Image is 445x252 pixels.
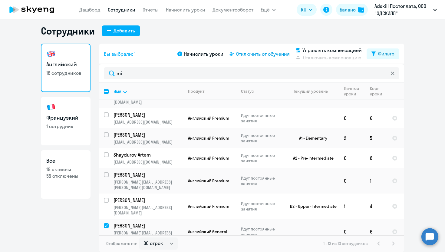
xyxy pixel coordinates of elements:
[184,50,223,58] span: Начислить уроки
[370,86,383,97] div: Корп. уроки
[104,50,136,58] span: Вы выбрали: 1
[241,133,282,144] p: Идут постоянные занятия
[143,7,159,13] a: Отчеты
[365,219,387,244] td: 6
[188,88,204,94] div: Продукт
[114,222,183,229] a: [PERSON_NAME]
[114,151,182,158] p: Shaydurov Artem
[339,168,365,194] td: 0
[302,47,362,54] span: Управлять компенсацией
[114,131,183,138] a: [PERSON_NAME]
[261,4,276,16] button: Ещё
[241,88,254,94] div: Статус
[46,173,85,179] p: 55 отключены
[323,241,368,246] span: 1 - 13 из 13 сотрудников
[370,86,387,97] div: Корп. уроки
[114,197,182,204] p: [PERSON_NAME]
[114,159,183,165] p: [EMAIL_ADDRESS][DOMAIN_NAME]
[340,6,356,13] div: Баланс
[41,150,91,199] a: Все19 активны55 отключены
[188,135,229,141] span: Английский Premium
[46,123,85,130] p: 1 сотрудник
[41,97,91,145] a: Французкий1 сотрудник
[365,148,387,168] td: 8
[339,128,365,148] td: 2
[339,219,365,244] td: 0
[114,222,182,229] p: [PERSON_NAME]
[365,128,387,148] td: 5
[114,205,183,216] p: [PERSON_NAME][EMAIL_ADDRESS][DOMAIN_NAME]
[241,88,282,94] div: Статус
[344,86,361,97] div: Личные уроки
[365,194,387,219] td: 4
[365,108,387,128] td: 6
[46,166,85,173] p: 19 активны
[41,44,91,92] a: Английский18 сотрудников
[188,88,236,94] div: Продукт
[46,49,56,59] img: english
[301,6,306,13] span: RU
[114,171,183,178] a: [PERSON_NAME]
[283,194,339,219] td: B2 - Upper-Intermediate
[344,86,365,97] div: Личные уроки
[106,241,137,246] span: Отображать по:
[114,151,183,158] a: Shaydurov Artem
[108,7,135,13] a: Сотрудники
[188,115,229,121] span: Английский Premium
[213,7,253,13] a: Документооборот
[114,88,183,94] div: Имя
[102,25,140,36] button: Добавить
[114,119,183,125] p: [EMAIL_ADDRESS][DOMAIN_NAME]
[241,153,282,164] p: Идут постоянные занятия
[46,61,85,68] h3: Английский
[283,148,339,168] td: A2 - Pre-Intermediate
[166,7,205,13] a: Начислить уроки
[336,4,368,16] button: Балансbalance
[283,128,339,148] td: A1 - Elementary
[114,139,183,145] p: [EMAIL_ADDRESS][DOMAIN_NAME]
[114,230,183,241] p: [PERSON_NAME][EMAIL_ADDRESS][DOMAIN_NAME]
[46,114,85,122] h3: Французкий
[79,7,101,13] a: Дашборд
[114,131,182,138] p: [PERSON_NAME]
[241,113,282,124] p: Идут постоянные занятия
[365,168,387,194] td: 1
[114,88,121,94] div: Имя
[358,7,364,13] img: balance
[188,229,227,234] span: Английский General
[114,111,183,118] a: [PERSON_NAME]
[114,197,183,204] a: [PERSON_NAME]
[374,2,431,17] p: Adskill Постоплата, ООО "ЭДСКИЛЛ"
[288,88,339,94] div: Текущий уровень
[46,70,85,76] p: 18 сотрудников
[114,179,183,190] p: [PERSON_NAME][EMAIL_ADDRESS][PERSON_NAME][DOMAIN_NAME]
[114,27,135,34] div: Добавить
[293,88,328,94] div: Текущий уровень
[46,157,85,165] h3: Все
[371,2,440,17] button: Adskill Постоплата, ООО "ЭДСКИЛЛ"
[188,178,229,184] span: Английский Premium
[339,194,365,219] td: 1
[378,50,394,57] div: Фильтр
[46,102,56,112] img: french
[114,111,182,118] p: [PERSON_NAME]
[261,6,270,13] span: Ещё
[339,108,365,128] td: 0
[188,155,229,161] span: Английский Premium
[104,67,399,79] input: Поиск по имени, email, продукту или статусу
[241,201,282,212] p: Идут постоянные занятия
[114,171,182,178] p: [PERSON_NAME]
[297,4,317,16] button: RU
[367,48,399,59] button: Фильтр
[236,50,290,58] span: Отключить от обучения
[188,204,229,209] span: Английский Premium
[241,175,282,186] p: Идут постоянные занятия
[41,25,95,37] h1: Сотрудники
[241,226,282,237] p: Идут постоянные занятия
[339,148,365,168] td: 0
